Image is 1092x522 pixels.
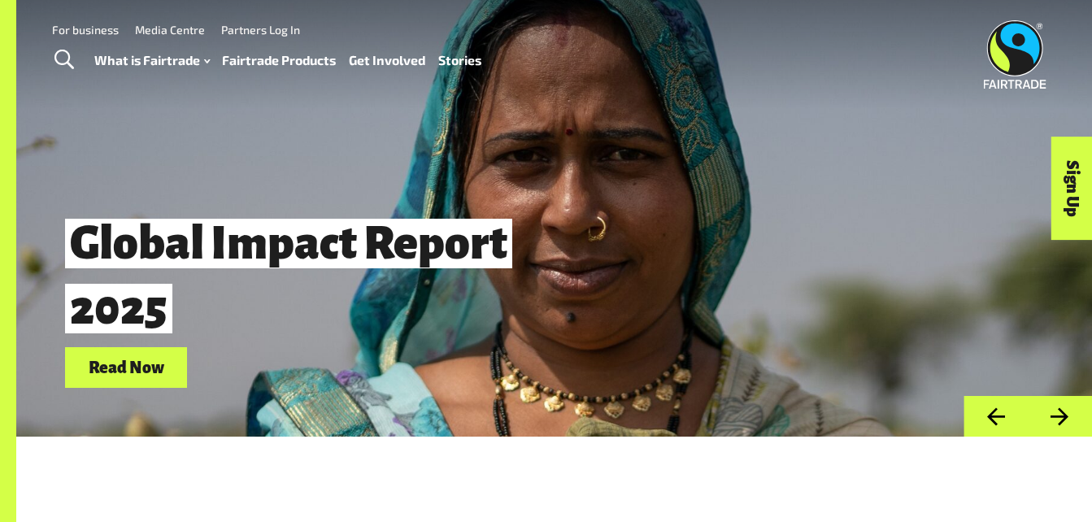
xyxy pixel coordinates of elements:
[1028,396,1092,437] button: Next
[438,49,481,72] a: Stories
[964,396,1028,437] button: Previous
[44,40,84,80] a: Toggle Search
[984,20,1046,89] img: Fairtrade Australia New Zealand logo
[94,49,210,72] a: What is Fairtrade
[221,23,300,37] a: Partners Log In
[222,49,336,72] a: Fairtrade Products
[65,219,512,333] span: Global Impact Report 2025
[52,23,119,37] a: For business
[135,23,205,37] a: Media Centre
[65,347,187,389] a: Read Now
[349,49,425,72] a: Get Involved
